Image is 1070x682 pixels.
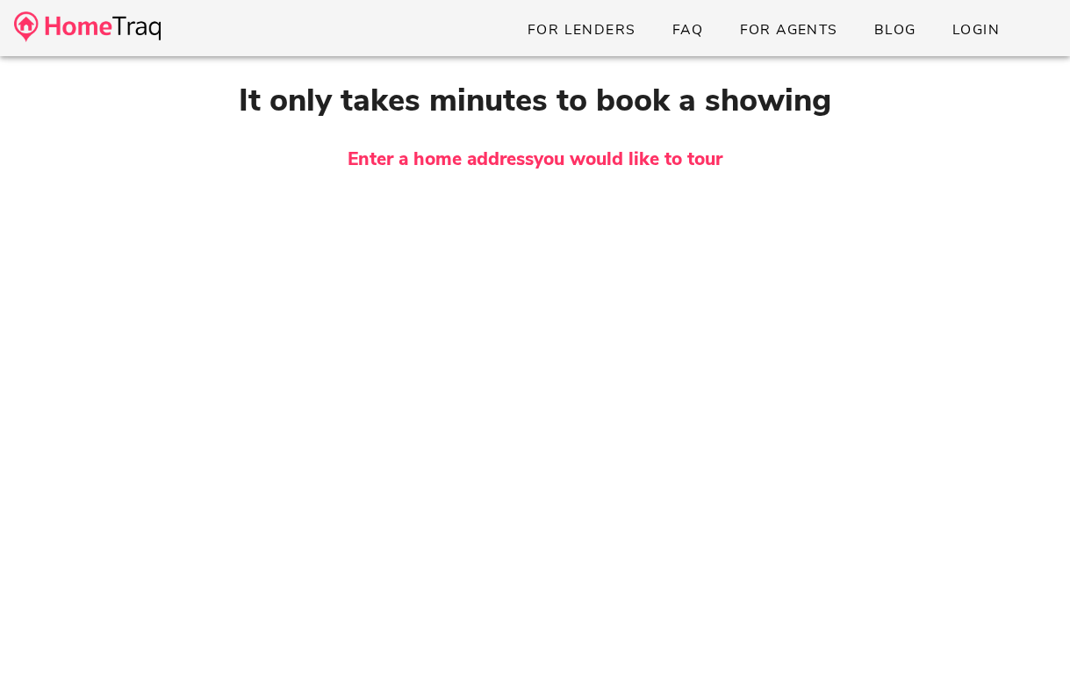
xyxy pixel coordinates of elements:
a: FAQ [657,14,718,46]
img: desktop-logo.34a1112.png [14,11,161,42]
span: For Lenders [527,20,636,39]
span: you would like to tour [534,147,722,171]
span: For Agents [738,20,837,39]
span: Login [952,20,1000,39]
span: It only takes minutes to book a showing [239,79,831,122]
span: Blog [873,20,916,39]
a: Blog [859,14,930,46]
h3: Enter a home address [151,146,920,174]
a: For Lenders [513,14,650,46]
a: Login [937,14,1014,46]
a: For Agents [724,14,851,46]
span: FAQ [671,20,704,39]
